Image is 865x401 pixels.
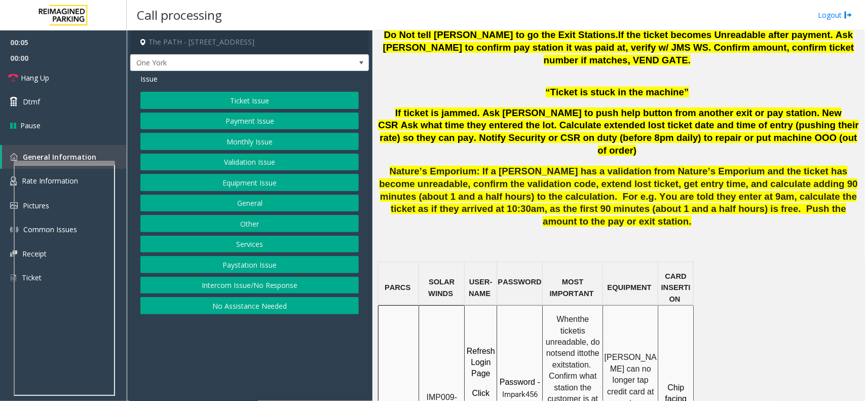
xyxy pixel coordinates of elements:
[385,283,410,291] span: PARCS
[140,277,359,294] button: Intercom Issue/No Response
[132,3,227,27] h3: Call processing
[546,87,689,97] span: “Ticket is stuck in the machine”
[556,315,578,324] span: When
[131,55,321,71] span: One York
[10,176,17,186] img: 'icon'
[675,295,681,303] span: N
[140,92,359,109] button: Ticket Issue
[502,390,538,399] span: Impark456
[490,278,493,286] span: -
[844,10,852,20] img: logout
[467,347,497,379] span: Refresh Login Page
[2,145,127,169] a: General Information
[379,166,857,227] span: Nature’s Emporium: If a [PERSON_NAME] has a validation from Nature’s Emporium and the ticket has ...
[661,272,691,303] span: CARD INSERTIO
[581,349,588,358] span: to
[130,30,369,54] h4: The PATH - [STREET_ADDRESS]
[140,174,359,191] button: Equipment Issue
[546,327,602,358] span: is unreadable, do not
[20,120,41,131] span: Pause
[378,107,859,156] span: If ticket is jammed. Ask [PERSON_NAME] to push help button from another exit or pay station. New ...
[140,297,359,314] button: No Assistance Needed
[140,195,359,212] button: General
[10,153,18,161] img: 'icon'
[140,113,359,130] button: Payment Issue
[23,152,96,162] span: General Information
[140,133,359,150] button: Monthly Issue
[560,315,591,335] span: the ticket
[23,96,40,107] span: Dtmf
[428,278,457,297] span: SOLAR WINDS
[557,349,581,358] span: send it
[383,29,854,65] span: If the ticket becomes Unreadable after payment. Ask [PERSON_NAME] to confirm pay station it was p...
[498,278,542,286] span: PASSWORD
[140,154,359,171] button: Validation Issue
[10,226,18,234] img: 'icon'
[140,236,359,253] button: Services
[140,74,158,84] span: Issue
[10,202,18,209] img: 'icon'
[608,283,652,291] span: EQUIPMENT
[10,250,17,257] img: 'icon'
[486,289,491,298] span: E
[500,378,540,387] span: Password -
[21,72,49,83] span: Hang Up
[469,278,490,286] span: USER
[384,29,618,40] span: Do Not tell [PERSON_NAME] to go the Exit Stations.
[552,349,601,369] span: the exit
[469,289,485,298] span: NAM
[818,10,852,20] a: Logout
[140,256,359,273] button: Paystation Issue
[10,273,17,282] img: 'icon'
[140,215,359,232] button: Other
[550,278,594,297] span: MOST IMPORTANT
